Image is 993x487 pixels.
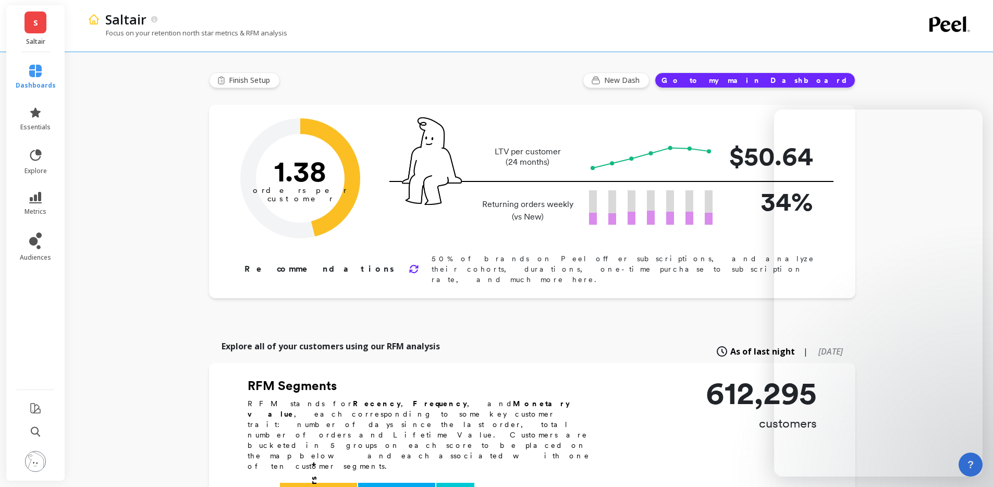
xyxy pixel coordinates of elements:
[253,186,348,195] tspan: orders per
[222,340,440,352] p: Explore all of your customers using our RFM analysis
[16,81,56,90] span: dashboards
[353,399,401,408] b: Recency
[729,137,813,176] p: $50.64
[267,194,333,203] tspan: customer
[413,399,467,408] b: Frequency
[730,345,795,358] span: As of last night
[209,72,280,88] button: Finish Setup
[33,17,38,29] span: S
[24,208,46,216] span: metrics
[25,451,46,472] img: profile picture
[402,117,462,205] img: pal seatted on line
[20,253,51,262] span: audiences
[432,253,822,285] p: 50% of brands on Peel offer subscriptions, and analyze their cohorts, durations, one-time purchas...
[479,198,577,223] p: Returning orders weekly (vs New)
[706,378,817,409] p: 612,295
[248,398,602,471] p: RFM stands for , , and , each corresponding to some key customer trait: number of days since the ...
[105,10,146,28] p: Saltair
[729,182,813,221] p: 34%
[774,109,983,477] iframe: Intercom live chat
[244,263,396,275] p: Recommendations
[17,38,55,46] p: Saltair
[706,415,817,432] p: customers
[479,147,577,167] p: LTV per customer (24 months)
[24,167,47,175] span: explore
[274,154,326,188] text: 1.38
[248,378,602,394] h2: RFM Segments
[88,13,100,26] img: header icon
[655,72,855,88] button: Go to my main Dashboard
[229,75,273,86] span: Finish Setup
[583,72,649,88] button: New Dash
[20,123,51,131] span: essentials
[604,75,643,86] span: New Dash
[88,28,287,38] p: Focus on your retention north star metrics & RFM analysis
